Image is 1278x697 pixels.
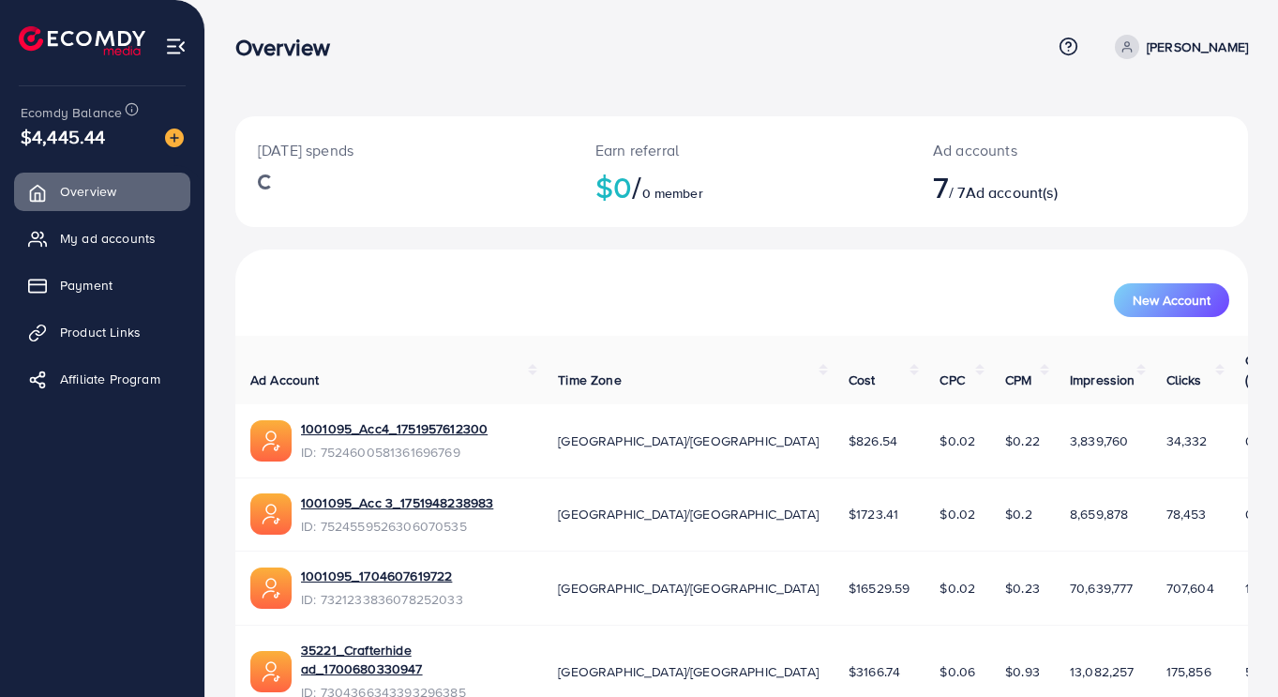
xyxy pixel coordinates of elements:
[558,432,819,450] span: [GEOGRAPHIC_DATA]/[GEOGRAPHIC_DATA]
[1005,432,1040,450] span: $0.22
[1114,283,1229,317] button: New Account
[1070,505,1128,523] span: 8,659,878
[301,641,528,679] a: 35221_Crafterhide ad_1700680330947
[940,505,975,523] span: $0.02
[14,313,190,351] a: Product Links
[849,505,898,523] span: $1723.41
[301,590,463,609] span: ID: 7321233836078252033
[21,123,105,150] span: $4,445.44
[595,139,888,161] p: Earn referral
[1245,579,1250,598] span: 1
[1070,579,1134,598] span: 70,639,777
[1005,662,1040,681] span: $0.93
[642,184,703,203] span: 0 member
[60,229,156,248] span: My ad accounts
[165,36,187,57] img: menu
[1166,371,1202,389] span: Clicks
[849,662,900,681] span: $3166.74
[595,169,888,205] h2: $0
[966,182,1058,203] span: Ad account(s)
[60,276,113,295] span: Payment
[250,420,292,462] img: ic-ads-acc.e4c84228.svg
[1147,36,1248,58] p: [PERSON_NAME]
[849,432,897,450] span: $826.54
[1005,371,1031,389] span: CPM
[250,568,292,609] img: ic-ads-acc.e4c84228.svg
[558,371,621,389] span: Time Zone
[1005,505,1032,523] span: $0.2
[301,567,452,585] a: 1001095_1704607619722
[14,220,190,257] a: My ad accounts
[558,662,819,681] span: [GEOGRAPHIC_DATA]/[GEOGRAPHIC_DATA]
[1245,351,1270,388] span: CTR (%)
[1005,579,1040,598] span: $0.23
[1166,432,1208,450] span: 34,332
[14,266,190,304] a: Payment
[301,493,493,512] a: 1001095_Acc 3_1751948238983
[1166,505,1207,523] span: 78,453
[165,129,184,147] img: image
[250,493,292,535] img: ic-ads-acc.e4c84228.svg
[21,103,122,122] span: Ecomdy Balance
[558,505,819,523] span: [GEOGRAPHIC_DATA]/[GEOGRAPHIC_DATA]
[258,139,550,161] p: [DATE] spends
[14,173,190,210] a: Overview
[1070,432,1128,450] span: 3,839,760
[849,371,876,389] span: Cost
[1133,294,1210,307] span: New Account
[301,419,488,438] a: 1001095_Acc4_1751957612300
[1070,662,1135,681] span: 13,082,257
[1166,662,1211,681] span: 175,856
[1070,371,1135,389] span: Impression
[632,165,641,208] span: /
[933,165,949,208] span: 7
[250,651,292,692] img: ic-ads-acc.e4c84228.svg
[235,34,345,61] h3: Overview
[849,579,910,598] span: $16529.59
[301,517,493,536] span: ID: 7524559526306070535
[60,370,160,388] span: Affiliate Program
[14,360,190,398] a: Affiliate Program
[1107,35,1248,59] a: [PERSON_NAME]
[933,139,1141,161] p: Ad accounts
[250,371,320,389] span: Ad Account
[933,169,1141,205] h2: / 7
[60,323,141,341] span: Product Links
[1245,432,1272,450] span: 0.89
[1166,579,1214,598] span: 707,604
[558,579,819,598] span: [GEOGRAPHIC_DATA]/[GEOGRAPHIC_DATA]
[1245,505,1270,523] span: 0.91
[60,182,116,201] span: Overview
[940,371,964,389] span: CPC
[940,432,975,450] span: $0.02
[940,579,975,598] span: $0.02
[19,26,145,55] img: logo
[1198,613,1264,683] iframe: Chat
[301,443,488,462] span: ID: 7524600581361696769
[940,662,975,681] span: $0.06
